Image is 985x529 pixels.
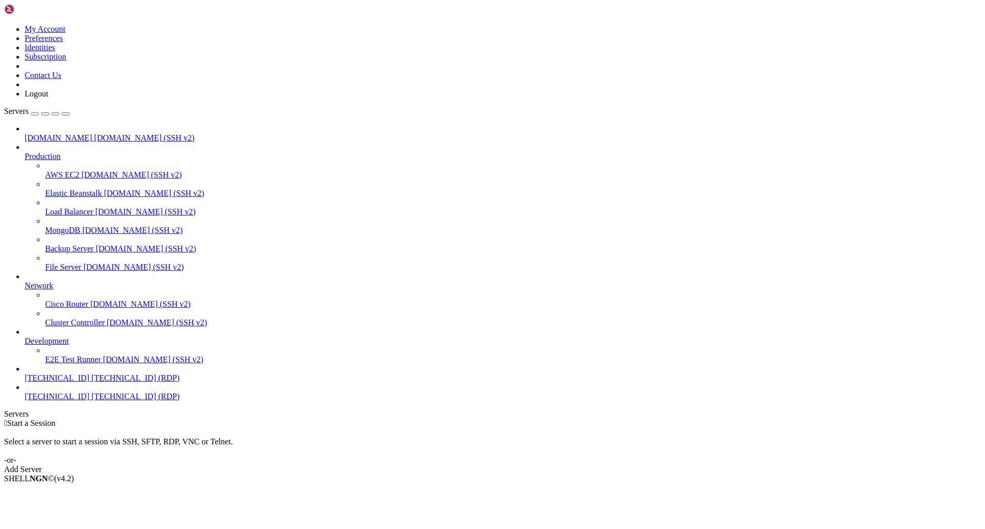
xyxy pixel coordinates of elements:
span: [DOMAIN_NAME] (SSH v2) [90,300,191,308]
span: File Server [45,263,82,271]
li: Backup Server [DOMAIN_NAME] (SSH v2) [45,235,981,253]
span: Development [25,337,69,345]
span: [DOMAIN_NAME] (SSH v2) [82,226,183,234]
a: File Server [DOMAIN_NAME] (SSH v2) [45,263,981,272]
span: Servers [4,107,29,115]
div: Select a server to start a session via SSH, SFTP, RDP, VNC or Telnet. -or- [4,428,981,465]
div: Add Server [4,465,981,474]
a: [DOMAIN_NAME] [DOMAIN_NAME] (SSH v2) [25,133,981,143]
li: Cisco Router [DOMAIN_NAME] (SSH v2) [45,290,981,309]
li: AWS EC2 [DOMAIN_NAME] (SSH v2) [45,161,981,180]
div: Servers [4,409,981,419]
span: [DOMAIN_NAME] (SSH v2) [103,355,204,364]
span: 4.2.0 [54,474,74,483]
span: Cisco Router [45,300,88,308]
span: SHELL © [4,474,74,483]
a: Backup Server [DOMAIN_NAME] (SSH v2) [45,244,981,253]
li: [TECHNICAL_ID] [TECHNICAL_ID] (RDP) [25,364,981,383]
li: [DOMAIN_NAME] [DOMAIN_NAME] (SSH v2) [25,124,981,143]
a: AWS EC2 [DOMAIN_NAME] (SSH v2) [45,170,981,180]
a: My Account [25,25,66,33]
a: Production [25,152,981,161]
span: AWS EC2 [45,170,80,179]
a: Contact Us [25,71,62,80]
span: [DOMAIN_NAME] (SSH v2) [84,263,184,271]
a: Identities [25,43,55,52]
span: [DOMAIN_NAME] (SSH v2) [94,133,195,142]
span: [DOMAIN_NAME] (SSH v2) [96,244,196,253]
span: Network [25,281,53,290]
li: Cluster Controller [DOMAIN_NAME] (SSH v2) [45,309,981,327]
a: Load Balancer [DOMAIN_NAME] (SSH v2) [45,207,981,217]
span: [DOMAIN_NAME] (SSH v2) [95,207,196,216]
span:  [4,419,7,427]
li: E2E Test Runner [DOMAIN_NAME] (SSH v2) [45,346,981,364]
li: File Server [DOMAIN_NAME] (SSH v2) [45,253,981,272]
a: MongoDB [DOMAIN_NAME] (SSH v2) [45,226,981,235]
span: MongoDB [45,226,80,234]
li: [TECHNICAL_ID] [TECHNICAL_ID] (RDP) [25,383,981,401]
span: [DOMAIN_NAME] (SSH v2) [104,189,205,198]
a: Logout [25,89,48,98]
span: Start a Session [7,419,55,427]
li: Network [25,272,981,327]
a: Development [25,337,981,346]
a: Servers [4,107,70,115]
span: E2E Test Runner [45,355,101,364]
a: Subscription [25,52,66,61]
a: Network [25,281,981,290]
span: [TECHNICAL_ID] [25,392,89,401]
li: Development [25,327,981,364]
span: [DOMAIN_NAME] (SSH v2) [107,318,207,327]
span: [TECHNICAL_ID] (RDP) [91,374,180,382]
li: Load Balancer [DOMAIN_NAME] (SSH v2) [45,198,981,217]
span: [TECHNICAL_ID] (RDP) [91,392,180,401]
a: [TECHNICAL_ID] [TECHNICAL_ID] (RDP) [25,374,981,383]
a: Preferences [25,34,63,43]
a: Elastic Beanstalk [DOMAIN_NAME] (SSH v2) [45,189,981,198]
span: Cluster Controller [45,318,105,327]
span: [DOMAIN_NAME] [25,133,92,142]
li: MongoDB [DOMAIN_NAME] (SSH v2) [45,217,981,235]
li: Production [25,143,981,272]
a: E2E Test Runner [DOMAIN_NAME] (SSH v2) [45,355,981,364]
a: Cluster Controller [DOMAIN_NAME] (SSH v2) [45,318,981,327]
span: Load Balancer [45,207,93,216]
span: Elastic Beanstalk [45,189,102,198]
li: Elastic Beanstalk [DOMAIN_NAME] (SSH v2) [45,180,981,198]
span: [DOMAIN_NAME] (SSH v2) [82,170,182,179]
span: Production [25,152,61,161]
span: [TECHNICAL_ID] [25,374,89,382]
img: Shellngn [4,4,63,14]
a: Cisco Router [DOMAIN_NAME] (SSH v2) [45,300,981,309]
a: [TECHNICAL_ID] [TECHNICAL_ID] (RDP) [25,392,981,401]
span: Backup Server [45,244,94,253]
b: NGN [30,474,48,483]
